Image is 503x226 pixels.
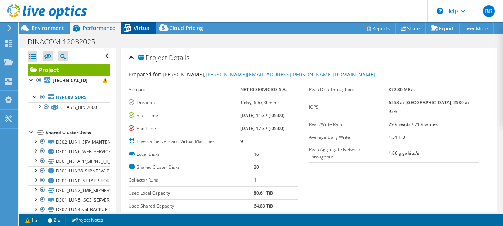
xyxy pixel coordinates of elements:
[389,86,415,93] b: 372.30 MB/s
[28,102,110,112] a: CHASIS_HPC7000
[163,71,375,78] span: [PERSON_NAME],
[254,177,256,183] b: 1
[360,23,396,34] a: Reports
[240,112,284,119] b: [DATE] 11:37 (-05:00)
[389,99,469,114] b: 6258 at [GEOGRAPHIC_DATA], 2580 at 95%
[20,215,43,225] a: 1
[169,53,189,62] span: Details
[129,164,254,171] label: Shared Cluster Disks
[28,93,110,102] a: Hypervisors
[129,189,254,197] label: Used Local Capacity
[28,166,110,176] a: DS01_LUN28_SIIPNE3W_PROD_APL
[129,71,161,78] label: Prepared for:
[134,24,151,31] span: Virtual
[83,24,115,31] span: Performance
[309,134,389,141] label: Average Daily Write
[389,134,405,140] b: 1.51 TiB
[254,164,259,170] b: 20
[129,125,240,132] label: End Time
[459,23,494,34] a: More
[129,138,240,145] label: Physical Servers and Virtual Machines
[129,86,240,93] label: Account
[254,203,273,209] b: 64.83 TiB
[24,38,107,46] h1: DINACOM-12032025
[254,151,259,157] b: 16
[309,121,389,128] label: Read/Write Ratio
[43,215,66,225] a: 2
[28,76,110,85] a: [TECHNICAL_ID]
[425,23,460,34] a: Export
[28,205,110,215] a: DS02_LUN4_vol_BACKUP_SRV_SIIPNEI_SRV_35
[389,121,438,127] b: 29% reads / 71% writes
[31,24,64,31] span: Environment
[138,54,167,62] span: Project
[60,104,97,110] span: CHASIS_HPC7000
[483,5,495,17] span: BR
[129,99,240,106] label: Duration
[169,24,203,31] span: Cloud Pricing
[395,23,426,34] a: Share
[240,99,276,106] b: 1 day, 6 hr, 0 min
[206,71,375,78] a: [PERSON_NAME][EMAIL_ADDRESS][PERSON_NAME][DOMAIN_NAME]
[437,8,443,14] svg: \n
[389,150,419,156] b: 1.86 gigabits/s
[309,146,389,161] label: Peak Aggregate Network Throughput
[309,103,389,111] label: IOPS
[309,86,389,93] label: Peak Disk Throughput
[28,157,110,166] a: DS01_NETAPP_SIIPNE_I_II_BDD_AGGR1T
[53,77,87,83] b: [TECHNICAL_ID]
[28,137,110,147] a: DS02_LUN1_SRV_MANTENIMIENTO_SIIPNE_35
[28,185,110,195] a: DS01_LUN2_TMP_SIIPNE3W_PRUEBAS
[129,112,240,119] label: Start Time
[28,147,110,156] a: DS01_LUN6_WEB_SERVICE
[240,125,284,131] b: [DATE] 17:37 (-05:00)
[129,202,254,210] label: Used Shared Capacity
[28,64,110,76] a: Project
[240,138,243,144] b: 9
[28,195,110,205] a: DS01_LUN5_ISOS_SERVERS
[129,151,254,158] label: Local Disks
[240,86,287,93] b: NET I0 SERVICIOS S.A.
[28,176,110,185] a: DS01_LUN0_NETAPP_PORTAL_POLYCOM_DOCPOL_VAR
[65,215,109,225] a: Project Notes
[129,177,254,184] label: Collector Runs
[46,128,110,137] div: Shared Cluster Disks
[254,190,273,196] b: 80.61 TiB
